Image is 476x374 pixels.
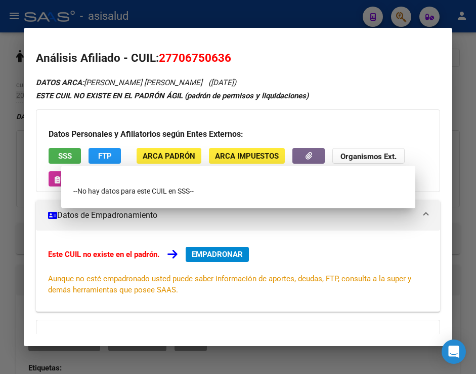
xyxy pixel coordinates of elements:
[36,50,440,67] h2: Análisis Afiliado - CUIL:
[49,171,155,186] button: No hay casos -> Crear
[58,152,72,161] span: SSS
[36,200,440,231] mat-expansion-panel-header: Datos de Empadronamiento
[49,148,81,164] button: SSS
[36,91,309,100] strong: ESTE CUIL NO EXISTE EN EL PADRÓN ÁGIL (padrón de permisos y liquidaciones)
[49,128,427,140] h3: Datos Personales y Afiliatorios según Entes Externos:
[36,78,84,87] strong: DATOS ARCA:
[36,231,440,312] div: Datos de Empadronamiento
[442,340,466,364] div: Open Intercom Messenger
[215,152,279,161] span: ARCA Impuestos
[332,148,405,164] button: Organismos Ext.
[48,274,411,294] span: Aunque no esté empadronado usted puede saber información de aportes, deudas, FTP, consulta a la s...
[159,51,231,64] span: 27706750636
[48,250,159,259] strong: Este CUIL no existe en el padrón.
[89,148,121,164] button: FTP
[192,250,243,259] span: EMPADRONAR
[98,152,112,161] span: FTP
[137,148,201,164] button: ARCA Padrón
[208,78,236,87] span: ([DATE])
[73,186,403,196] div: --No hay datos para este CUIL en SSS--
[186,247,249,262] button: EMPADRONAR
[55,174,149,183] span: No hay casos -> Crear
[36,78,202,87] span: [PERSON_NAME] [PERSON_NAME]
[143,152,195,161] span: ARCA Padrón
[209,148,285,164] button: ARCA Impuestos
[340,152,397,161] strong: Organismos Ext.
[48,209,416,221] mat-panel-title: Datos de Empadronamiento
